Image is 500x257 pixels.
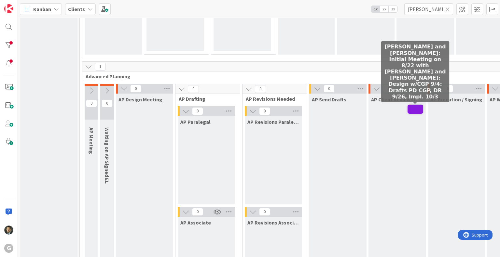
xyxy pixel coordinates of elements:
[312,96,346,103] span: AP Send Drafts
[180,219,211,226] span: AP Associate
[104,127,110,184] span: Waiting on AP Signed EL
[95,63,106,71] span: 1
[33,5,51,13] span: Kanban
[259,107,270,115] span: 0
[389,6,397,12] span: 3x
[4,225,13,235] img: CG
[255,85,266,93] span: 0
[324,85,335,93] span: 0
[4,4,13,13] img: Visit kanbanzone.com
[430,96,482,103] span: AP Execution / Signing
[4,244,13,253] div: G
[192,107,203,115] span: 0
[247,119,299,125] span: AP Revisions Paralegal
[404,3,453,15] input: Quick Filter...
[380,6,389,12] span: 2x
[180,119,211,125] span: AP Paralegal
[179,96,232,102] span: AP Drafting
[259,208,270,216] span: 0
[130,85,141,93] span: 0
[102,99,113,107] span: 0
[246,96,299,102] span: AP Revisions Needed
[383,44,447,100] h5: [PERSON_NAME] and [PERSON_NAME]: Initial Meeting on 8/22 with [PERSON_NAME] and [PERSON_NAME]: De...
[188,85,199,93] span: 0
[371,6,380,12] span: 1x
[86,99,97,107] span: 0
[371,96,423,103] span: AP Client Review/Draft Review Meeting
[192,208,203,216] span: 0
[118,96,162,103] span: AP Design Meeting
[68,6,85,12] b: Clients
[247,219,299,226] span: AP Revisions Associate
[88,127,95,154] span: AP Meeting
[14,1,30,9] span: Support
